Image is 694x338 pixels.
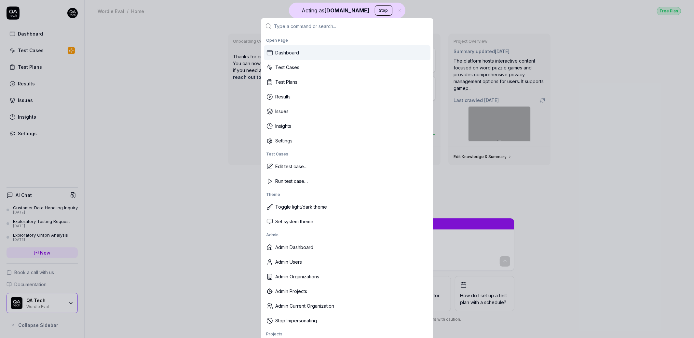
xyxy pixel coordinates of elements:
div: Admin Organizations [264,269,430,284]
div: Admin Dashboard [264,240,430,255]
div: Set system theme [264,214,430,229]
div: Insights [264,119,430,133]
div: Test Cases [264,149,430,159]
div: Dashboard [264,45,430,60]
div: Run test case… [264,174,430,188]
div: Issues [264,104,430,119]
input: Type a command or search... [274,18,429,34]
div: Admin Users [264,255,430,269]
div: Open Page [264,36,430,45]
div: Admin Current Organization [264,299,430,313]
div: Toggle light/dark theme [264,199,430,214]
div: Test Cases [264,60,430,75]
button: Stop [375,5,392,16]
div: Admin [264,230,430,240]
div: Stop Impersonating [264,313,430,328]
div: Test Plans [264,75,430,89]
div: Results [264,89,430,104]
div: Admin Projects [264,284,430,299]
div: Edit test case… [264,159,430,174]
div: Theme [264,190,430,199]
div: Settings [264,133,430,148]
